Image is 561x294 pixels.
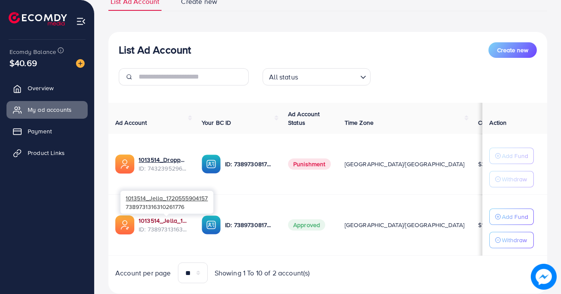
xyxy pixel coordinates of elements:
[28,105,72,114] span: My ad accounts
[202,215,221,234] img: ic-ba-acc.ded83a64.svg
[263,68,371,85] div: Search for option
[502,174,527,184] p: Withdraw
[345,221,465,229] span: [GEOGRAPHIC_DATA]/[GEOGRAPHIC_DATA]
[9,12,67,25] img: logo
[489,209,534,225] button: Add Fund
[489,171,534,187] button: Withdraw
[10,47,56,56] span: Ecomdy Balance
[28,127,52,136] span: Payment
[6,144,88,161] a: Product Links
[6,123,88,140] a: Payment
[489,148,534,164] button: Add Fund
[10,57,37,69] span: $40.69
[489,118,507,127] span: Action
[288,110,320,127] span: Ad Account Status
[115,155,134,174] img: ic-ads-acc.e4c84228.svg
[502,151,528,161] p: Add Fund
[202,155,221,174] img: ic-ba-acc.ded83a64.svg
[115,215,134,234] img: ic-ads-acc.e4c84228.svg
[345,118,374,127] span: Time Zone
[6,101,88,118] a: My ad accounts
[345,160,465,168] span: [GEOGRAPHIC_DATA]/[GEOGRAPHIC_DATA]
[225,220,274,230] p: ID: 7389730817251033104
[488,42,537,58] button: Create new
[139,225,188,234] span: ID: 7389731316310261776
[288,158,331,170] span: Punishment
[126,194,208,202] span: 1013514_Jella_1720555904157
[502,212,528,222] p: Add Fund
[497,46,528,54] span: Create new
[28,149,65,157] span: Product Links
[225,159,274,169] p: ID: 7389730817251033104
[139,216,188,225] a: 1013514_Jella_1720555904157
[502,235,527,245] p: Withdraw
[215,268,310,278] span: Showing 1 To 10 of 2 account(s)
[119,44,191,56] h3: List Ad Account
[139,155,188,173] div: <span class='underline'>1013514_Dropper_1730489399764</span></br>7432395296384368641
[76,16,86,26] img: menu
[115,118,147,127] span: Ad Account
[288,219,325,231] span: Approved
[531,264,557,290] img: image
[139,155,188,164] a: 1013514_Dropper_1730489399764
[76,59,85,68] img: image
[139,164,188,173] span: ID: 7432395296384368641
[115,268,171,278] span: Account per page
[267,71,300,83] span: All status
[202,118,231,127] span: Your BC ID
[28,84,54,92] span: Overview
[301,69,357,83] input: Search for option
[120,191,213,214] div: 7389731316310261776
[489,232,534,248] button: Withdraw
[6,79,88,97] a: Overview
